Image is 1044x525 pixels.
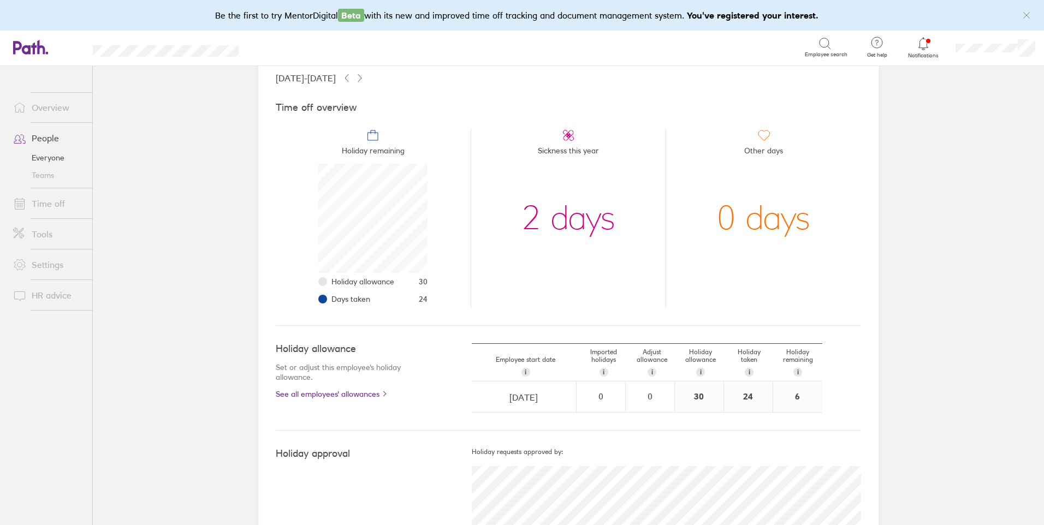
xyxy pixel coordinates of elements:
span: 24 [419,295,428,303]
span: Holiday remaining [342,142,405,164]
a: Everyone [4,149,92,166]
h4: Time off overview [276,102,861,114]
a: Overview [4,97,92,118]
a: Notifications [906,36,941,59]
b: You've registered your interest. [687,10,818,21]
input: dd/mm/yyyy [472,382,576,413]
a: Time off [4,193,92,214]
div: Adjust allowance [628,344,677,381]
span: Beta [338,9,364,22]
span: 30 [419,277,428,286]
a: Teams [4,166,92,184]
span: Holiday allowance [331,277,394,286]
div: Search [268,42,296,52]
div: 0 [577,391,625,401]
div: 2 days [522,164,615,273]
span: i [651,368,653,377]
span: Days taken [331,295,370,303]
div: 24 [724,381,773,412]
span: Sickness this year [538,142,599,164]
div: 6 [773,381,822,412]
p: Set or adjust this employee's holiday allowance. [276,362,428,382]
span: Get help [859,52,895,58]
span: Other days [744,142,783,164]
div: Holiday taken [725,344,774,381]
a: Settings [4,254,92,276]
span: i [525,368,526,377]
a: People [4,127,92,149]
div: Employee start date [472,351,579,381]
span: [DATE] - [DATE] [276,73,336,83]
span: i [749,368,750,377]
div: 0 [626,391,674,401]
a: Tools [4,223,92,245]
h4: Holiday approval [276,448,472,460]
div: Imported holidays [579,344,628,381]
span: i [603,368,604,377]
a: HR advice [4,284,92,306]
h4: Holiday allowance [276,343,428,355]
a: See all employees' allowances [276,390,428,398]
div: 30 [675,381,723,412]
span: i [700,368,702,377]
span: Notifications [906,52,941,59]
div: 0 days [717,164,810,273]
span: Employee search [805,51,847,58]
span: i [797,368,799,377]
div: Holiday remaining [774,344,822,381]
h5: Holiday requests approved by: [472,448,861,456]
div: Holiday allowance [677,344,725,381]
div: Be the first to try MentorDigital with its new and improved time off tracking and document manage... [215,9,829,22]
